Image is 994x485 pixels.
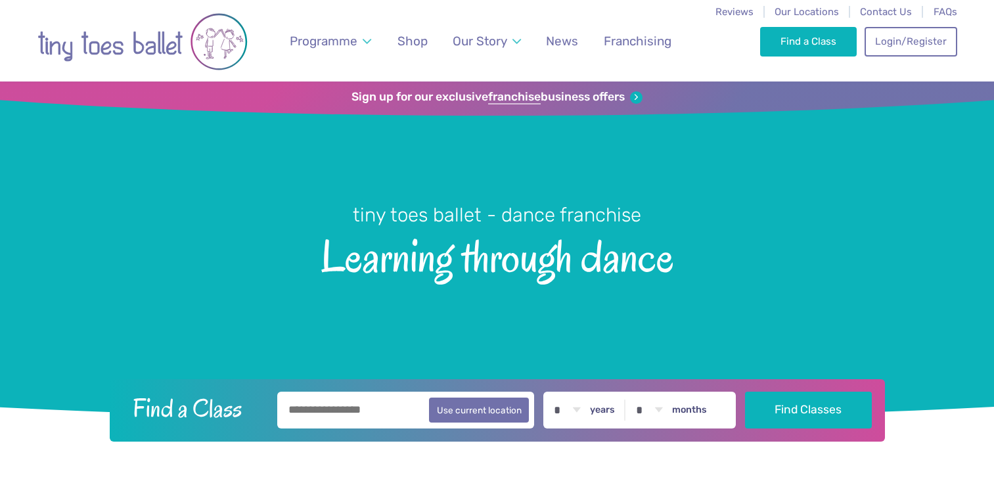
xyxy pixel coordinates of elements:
img: tiny toes ballet [37,9,248,75]
button: Find Classes [745,392,872,428]
span: Our Story [453,34,507,49]
strong: franchise [488,90,541,104]
a: Our Story [446,26,527,57]
a: FAQs [934,6,957,18]
span: News [546,34,578,49]
span: Programme [290,34,357,49]
label: years [590,404,615,416]
span: Franchising [604,34,671,49]
a: Our Locations [775,6,839,18]
a: News [540,26,585,57]
a: Sign up for our exclusivefranchisebusiness offers [351,90,643,104]
a: Franchising [597,26,677,57]
a: Contact Us [860,6,912,18]
label: months [672,404,707,416]
a: Shop [391,26,434,57]
a: Login/Register [865,27,957,56]
a: Find a Class [760,27,857,56]
a: Programme [283,26,377,57]
button: Use current location [429,398,530,423]
h2: Find a Class [122,392,268,425]
span: Shop [397,34,428,49]
small: tiny toes ballet - dance franchise [353,204,641,226]
a: Reviews [715,6,754,18]
span: Learning through dance [23,228,971,281]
